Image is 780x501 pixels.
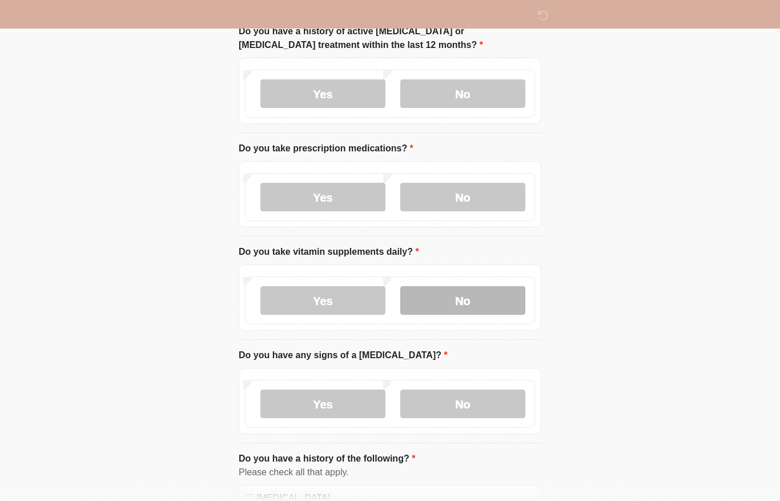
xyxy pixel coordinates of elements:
[227,9,242,23] img: DM Wellness & Aesthetics Logo
[239,452,415,466] label: Do you have a history of the following?
[239,245,419,259] label: Do you take vitamin supplements daily?
[239,466,541,479] div: Please check all that apply.
[239,142,413,155] label: Do you take prescription medications?
[400,390,525,418] label: No
[260,183,385,211] label: Yes
[400,286,525,315] label: No
[400,79,525,108] label: No
[239,348,448,362] label: Do you have any signs of a [MEDICAL_DATA]?
[260,390,385,418] label: Yes
[260,79,385,108] label: Yes
[400,183,525,211] label: No
[260,286,385,315] label: Yes
[239,25,541,52] label: Do you have a history of active [MEDICAL_DATA] or [MEDICAL_DATA] treatment within the last 12 mon...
